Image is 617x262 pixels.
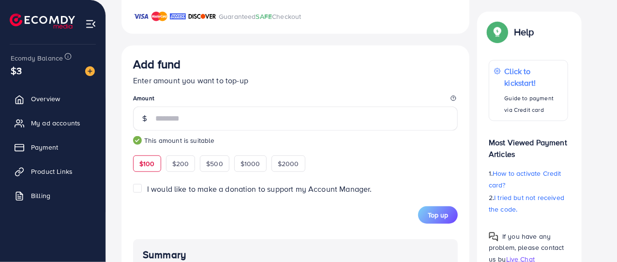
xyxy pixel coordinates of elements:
[172,159,189,169] span: $200
[133,57,181,71] h3: Add fund
[219,11,301,22] p: Guaranteed Checkout
[489,169,561,190] span: How to activate Credit card?
[85,18,96,30] img: menu
[418,206,458,224] button: Top up
[514,26,534,38] p: Help
[489,232,498,242] img: Popup guide
[31,191,50,200] span: Billing
[85,66,95,76] img: image
[505,65,563,89] p: Click to kickstart!
[489,129,568,160] p: Most Viewed Payment Articles
[133,136,142,145] img: guide
[489,192,568,215] p: 2.
[7,113,98,133] a: My ad accounts
[489,23,506,41] img: Popup guide
[10,14,75,29] img: logo
[31,167,73,176] span: Product Links
[7,162,98,181] a: Product Links
[143,249,448,261] h4: Summary
[133,75,458,86] p: Enter amount you want to top-up
[151,11,167,22] img: brand
[11,53,63,63] span: Ecomdy Balance
[7,89,98,108] a: Overview
[241,159,260,169] span: $1000
[31,118,80,128] span: My ad accounts
[206,159,223,169] span: $500
[147,184,372,194] span: I would like to make a donation to support my Account Manager.
[188,11,216,22] img: brand
[133,136,458,145] small: This amount is suitable
[11,63,22,77] span: $3
[31,142,58,152] span: Payment
[576,218,610,255] iframe: Chat
[256,12,272,21] span: SAFE
[428,210,448,220] span: Top up
[278,159,299,169] span: $2000
[7,186,98,205] a: Billing
[489,168,568,191] p: 1.
[133,11,149,22] img: brand
[7,138,98,157] a: Payment
[505,92,563,116] p: Guide to payment via Credit card
[489,193,564,214] span: I tried but not received the code.
[170,11,186,22] img: brand
[133,94,458,106] legend: Amount
[31,94,60,104] span: Overview
[139,159,155,169] span: $100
